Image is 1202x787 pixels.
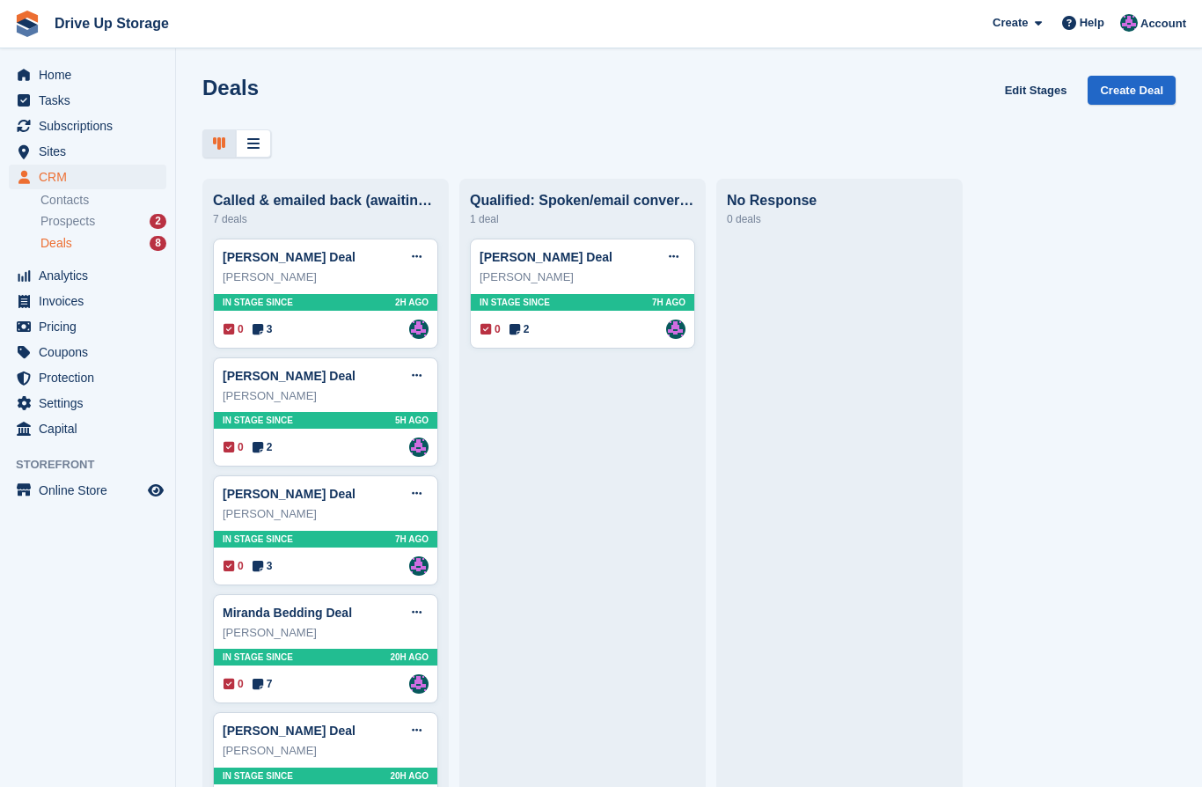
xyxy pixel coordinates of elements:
[470,193,695,209] div: Qualified: Spoken/email conversation with them
[409,320,429,339] img: Andy
[223,487,355,501] a: [PERSON_NAME] Deal
[39,314,144,339] span: Pricing
[9,416,166,441] a: menu
[39,139,144,164] span: Sites
[1080,14,1104,32] span: Help
[409,674,429,694] img: Andy
[395,533,429,546] span: 7H AGO
[224,558,244,574] span: 0
[390,651,429,664] span: 20H AGO
[1120,14,1138,32] img: Andy
[150,236,166,251] div: 8
[9,114,166,138] a: menu
[39,289,144,313] span: Invoices
[223,651,293,664] span: In stage since
[40,235,72,252] span: Deals
[39,165,144,189] span: CRM
[223,387,429,405] div: [PERSON_NAME]
[39,340,144,364] span: Coupons
[40,234,166,253] a: Deals 8
[9,478,166,503] a: menu
[9,365,166,390] a: menu
[14,11,40,37] img: stora-icon-8386f47178a22dfd0bd8f6a31ec36ba5ce8667c1dd55bd0f319d3a0aa187defe.svg
[48,9,176,38] a: Drive Up Storage
[16,456,175,474] span: Storefront
[223,268,429,286] div: [PERSON_NAME]
[9,139,166,164] a: menu
[223,369,355,383] a: [PERSON_NAME] Deal
[223,624,429,642] div: [PERSON_NAME]
[727,209,952,230] div: 0 deals
[998,76,1074,105] a: Edit Stages
[509,321,530,337] span: 2
[40,192,166,209] a: Contacts
[223,250,355,264] a: [PERSON_NAME] Deal
[9,314,166,339] a: menu
[223,296,293,309] span: In stage since
[39,263,144,288] span: Analytics
[224,439,244,455] span: 0
[480,268,685,286] div: [PERSON_NAME]
[9,88,166,113] a: menu
[223,533,293,546] span: In stage since
[39,478,144,503] span: Online Store
[223,742,429,760] div: [PERSON_NAME]
[9,165,166,189] a: menu
[9,263,166,288] a: menu
[9,289,166,313] a: menu
[223,724,355,738] a: [PERSON_NAME] Deal
[409,438,429,457] img: Andy
[213,193,438,209] div: Called & emailed back (awaiting response)
[253,321,273,337] span: 3
[40,213,95,230] span: Prospects
[652,296,685,309] span: 7H AGO
[223,505,429,523] div: [PERSON_NAME]
[666,320,685,339] img: Andy
[480,250,612,264] a: [PERSON_NAME] Deal
[39,391,144,416] span: Settings
[470,209,695,230] div: 1 deal
[224,321,244,337] span: 0
[202,76,259,99] h1: Deals
[409,556,429,576] img: Andy
[39,416,144,441] span: Capital
[150,214,166,229] div: 2
[253,676,273,692] span: 7
[390,769,429,783] span: 20H AGO
[253,558,273,574] span: 3
[395,296,429,309] span: 2H AGO
[9,63,166,87] a: menu
[395,414,429,427] span: 5H AGO
[39,114,144,138] span: Subscriptions
[145,480,166,501] a: Preview store
[9,391,166,416] a: menu
[223,606,352,620] a: Miranda Bedding Deal
[39,365,144,390] span: Protection
[727,193,952,209] div: No Response
[1140,15,1186,33] span: Account
[39,63,144,87] span: Home
[223,769,293,783] span: In stage since
[993,14,1028,32] span: Create
[213,209,438,230] div: 7 deals
[40,212,166,231] a: Prospects 2
[39,88,144,113] span: Tasks
[480,321,501,337] span: 0
[480,296,550,309] span: In stage since
[224,676,244,692] span: 0
[9,340,166,364] a: menu
[223,414,293,427] span: In stage since
[1088,76,1176,105] a: Create Deal
[253,439,273,455] span: 2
